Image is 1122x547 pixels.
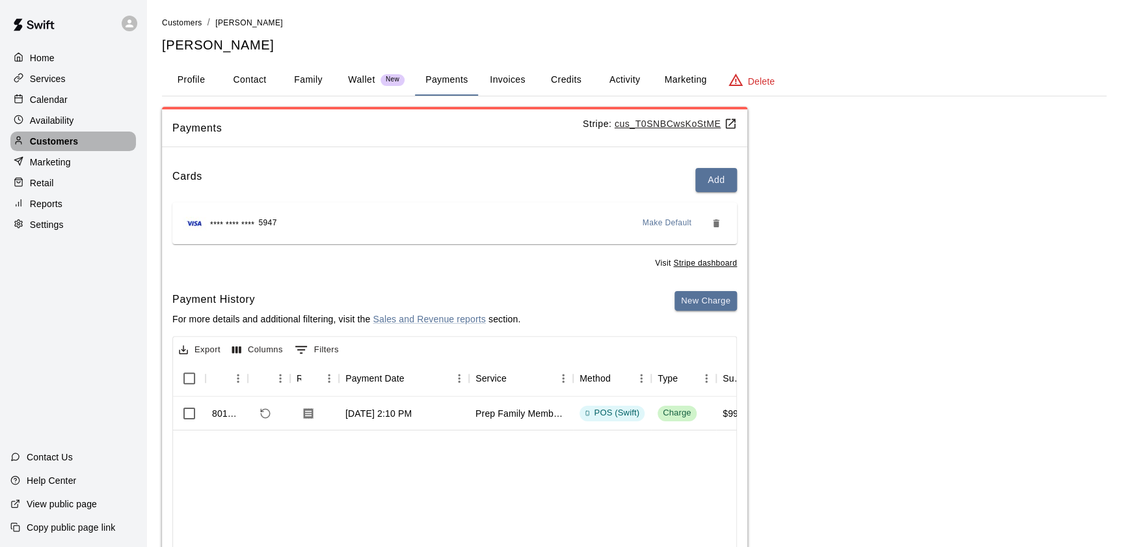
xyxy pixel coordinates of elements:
[10,48,136,68] a: Home
[469,360,573,397] div: Service
[654,64,717,96] button: Marketing
[176,340,224,360] button: Export
[585,407,639,419] div: POS (Swift)
[478,64,537,96] button: Invoices
[475,360,507,397] div: Service
[206,360,248,397] div: Id
[220,64,279,96] button: Contact
[162,18,202,27] span: Customers
[279,64,338,96] button: Family
[381,76,405,84] span: New
[573,360,651,397] div: Method
[162,64,220,96] button: Profile
[748,75,775,88] p: Delete
[228,369,248,388] button: Menu
[297,360,301,397] div: Receipt
[30,156,71,169] p: Marketing
[10,173,136,193] a: Retail
[697,369,716,388] button: Menu
[348,73,375,87] p: Wallet
[695,168,737,192] button: Add
[673,259,737,268] a: Stripe dashboard
[301,369,319,387] button: Sort
[10,111,136,130] a: Availability
[10,69,136,89] a: Services
[297,402,320,425] button: Download Receipt
[27,521,115,534] p: Copy public page link
[162,36,1106,54] h5: [PERSON_NAME]
[615,119,737,129] a: cus_T0SNBCwsKoStME
[345,360,405,397] div: Payment Date
[723,407,751,420] div: $99.00
[655,257,737,270] span: Visit
[215,18,283,27] span: [PERSON_NAME]
[27,451,73,464] p: Contact Us
[580,360,611,397] div: Method
[254,369,273,387] button: Sort
[212,369,230,387] button: Sort
[658,360,678,397] div: Type
[663,407,691,419] div: Charge
[172,120,583,137] span: Payments
[537,64,595,96] button: Credits
[449,369,469,388] button: Menu
[319,369,339,388] button: Menu
[172,291,520,308] h6: Payment History
[611,369,629,387] button: Sort
[30,72,66,85] p: Services
[30,197,62,210] p: Reports
[30,93,68,106] p: Calendar
[162,17,202,27] a: Customers
[30,176,54,189] p: Retail
[30,51,55,64] p: Home
[675,291,737,311] button: New Charge
[475,407,567,420] div: Prep Family Membership
[290,360,339,397] div: Receipt
[507,369,525,387] button: Sort
[258,217,276,230] span: 5947
[339,360,469,397] div: Payment Date
[373,314,485,324] a: Sales and Revenue reports
[10,152,136,172] a: Marketing
[30,218,64,231] p: Settings
[678,369,696,387] button: Sort
[415,64,478,96] button: Payments
[595,64,654,96] button: Activity
[643,217,692,230] span: Make Default
[248,360,290,397] div: Refund
[10,215,136,234] a: Settings
[583,117,737,131] p: Stripe:
[405,369,423,387] button: Sort
[30,114,74,127] p: Availability
[632,369,651,388] button: Menu
[10,194,136,214] a: Reports
[554,369,573,388] button: Menu
[172,168,202,192] h6: Cards
[27,474,76,487] p: Help Center
[229,340,286,360] button: Select columns
[162,16,1106,30] nav: breadcrumb
[162,64,1106,96] div: basic tabs example
[30,135,78,148] p: Customers
[345,407,412,420] div: Sep 6, 2025, 2:10 PM
[207,16,210,29] li: /
[10,90,136,109] div: Calendar
[723,360,743,397] div: Subtotal
[212,407,241,420] div: 801135
[291,339,342,360] button: Show filters
[27,498,97,511] p: View public page
[254,402,276,425] span: Refund payment
[10,132,136,151] a: Customers
[706,213,727,234] button: Remove
[271,369,290,388] button: Menu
